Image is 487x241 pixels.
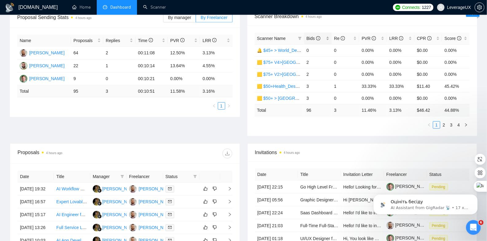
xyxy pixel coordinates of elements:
li: Previous Page [426,121,433,129]
th: Manager [90,171,127,183]
span: right [223,200,232,204]
td: 95 [71,85,103,97]
span: user [439,5,443,10]
td: 12.50% [168,47,200,60]
span: like [203,225,208,230]
span: info-circle [372,36,376,41]
span: LRR [202,38,217,43]
li: 1 [433,121,440,129]
td: 0.00% [442,68,470,80]
td: 0 [332,44,359,56]
th: Freelancer [127,171,163,183]
a: [PERSON_NAME] [387,223,431,227]
td: $0.00 [414,44,442,56]
td: $0.00 [414,92,442,104]
div: [PERSON_NAME] [102,211,138,218]
td: 64 [71,47,103,60]
td: 0.00% [359,44,387,56]
td: 0.00% [200,72,232,85]
td: [DATE] 15:17 [18,208,54,221]
th: Freelancer [384,169,427,181]
td: 3 [103,85,135,97]
span: left [212,104,216,108]
td: 1 [103,60,135,72]
td: Total [17,85,71,97]
span: right [223,187,232,191]
div: [PERSON_NAME] [29,75,65,82]
button: like [202,224,209,231]
td: 3 [304,80,332,92]
li: Next Page [225,102,233,110]
button: setting [475,2,485,12]
span: info-circle [149,38,153,42]
td: 3.16 % [200,85,232,97]
li: Previous Page [210,102,218,110]
span: mail [168,187,172,191]
td: 13.64% [168,60,200,72]
span: dislike [213,186,217,191]
span: info-circle [341,36,345,41]
img: c1EdVDWMVQr1lpt7ehsxpggzDcEjddpi9p6nsYEs_AGjo7yuOIakTlCG2hAR9RSKoo [387,222,394,229]
a: AI Workflow Developer – LangChain + OpenAI for Nonprofit SaaS Platform [56,186,199,191]
time: 4 hours ago [306,15,322,18]
th: Status [427,169,470,181]
button: right [225,102,233,110]
span: PVR [170,38,185,43]
a: setting [475,5,485,10]
span: info-circle [316,36,320,41]
span: Invitations [255,149,470,156]
li: 4 [455,121,462,129]
div: [PERSON_NAME] [29,49,65,56]
button: dislike [211,185,218,192]
th: Name [17,35,71,47]
a: RL[PERSON_NAME] [20,63,65,68]
span: like [203,212,208,217]
a: Full Service Loan Origination and Servicing Platform Development on ZOHO [56,225,202,230]
span: like [203,199,208,204]
td: $0.00 [414,56,442,68]
a: AK[PERSON_NAME] [129,225,174,230]
a: searchScanner [143,5,166,10]
a: NK[PERSON_NAME] [93,186,138,191]
td: 0 [304,44,332,56]
a: Graphic Designer to Transform Professional-Grade Supplements for a Consumer Audience [300,197,473,202]
span: right [223,212,232,217]
td: Go High Level Frontend Designer for Figma, Sales Funnels, and VSL Design [298,181,341,193]
td: 0.00% [359,56,387,68]
a: NK[PERSON_NAME] [93,225,138,230]
th: Replies [103,35,135,47]
td: 3 [332,104,359,116]
span: Scanner Name [257,36,286,41]
td: 11.46 % [359,104,387,116]
span: filter [298,37,302,40]
img: RL [20,62,27,70]
td: 00:10:14 [135,60,168,72]
td: 00:11:08 [135,47,168,60]
time: 4 hours ago [46,151,62,155]
a: 3 [448,122,455,128]
img: gigradar-bm.png [97,227,102,231]
td: Full Service Loan Origination and Servicing Platform Development on ZOHO [54,221,90,234]
a: 4 [455,122,462,128]
a: 1 [218,103,225,109]
td: 0.00% [359,68,387,80]
span: filter [192,172,198,181]
div: [PERSON_NAME] [139,198,174,205]
td: 22 [71,60,103,72]
td: 00:10:21 [135,72,168,85]
td: Expert Lovable/Supabase Developer for Financial SaaS Development [54,196,90,208]
a: AI Engineer for MVP development of AI-powered women's health platform [56,212,197,217]
td: 0 [332,56,359,68]
div: [PERSON_NAME] [29,62,65,69]
td: 45.42% [442,80,470,92]
span: Connects: [402,4,421,11]
img: AK [129,211,137,219]
a: 1 [433,122,440,128]
td: 0.00% [387,44,414,56]
td: [DATE] 22:24 [255,206,298,219]
td: [DATE] 19:32 [18,183,54,196]
td: 0.00% [168,72,200,85]
iframe: Intercom notifications повідомлення [364,181,487,224]
td: 0.00% [387,92,414,104]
